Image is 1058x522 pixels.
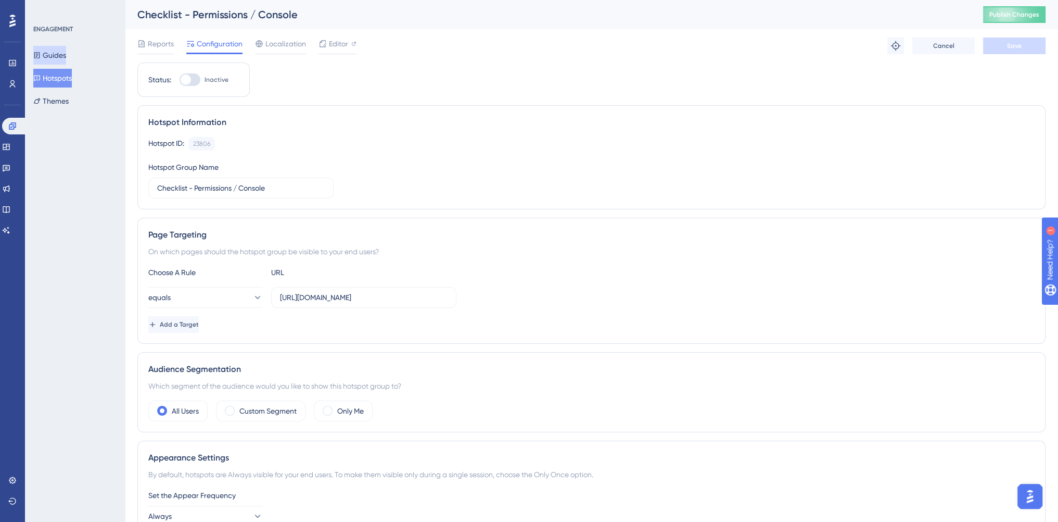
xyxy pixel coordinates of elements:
div: ENGAGEMENT [33,25,73,33]
button: equals [148,287,263,308]
span: Publish Changes [989,10,1039,19]
div: Hotspot ID: [148,137,184,151]
button: Add a Target [148,316,199,333]
div: Which segment of the audience would you like to show this hotspot group to? [148,380,1035,392]
div: Audience Segmentation [148,363,1035,376]
div: 23806 [193,140,210,148]
span: Save [1007,42,1022,50]
span: Need Help? [24,3,65,15]
button: Themes [33,92,69,110]
iframe: UserGuiding AI Assistant Launcher [1014,481,1046,512]
span: equals [148,291,171,304]
button: Publish Changes [983,6,1046,23]
div: Page Targeting [148,229,1035,241]
input: yourwebsite.com/path [280,292,448,303]
span: Cancel [933,42,954,50]
input: Type your Hotspot Group Name here [157,182,325,194]
button: Hotspots [33,69,72,88]
label: All Users [172,405,199,417]
span: Inactive [205,76,228,84]
div: Set the Appear Frequency [148,489,1035,502]
span: Reports [148,38,174,50]
span: Localization [265,38,306,50]
button: Guides [33,46,66,65]
label: Custom Segment [239,405,297,417]
div: Appearance Settings [148,452,1035,464]
div: URL [271,266,386,279]
button: Save [983,38,1046,54]
div: Hotspot Group Name [148,161,219,173]
span: Add a Target [160,320,199,329]
div: Status: [148,73,171,86]
div: On which pages should the hotspot group be visible to your end users? [148,245,1035,258]
div: By default, hotspots are Always visible for your end users. To make them visible only during a si... [148,468,1035,481]
button: Cancel [912,38,975,54]
div: Hotspot Information [148,116,1035,129]
div: 1 [72,5,75,14]
div: Choose A Rule [148,266,263,279]
span: Editor [329,38,348,50]
div: Checklist - Permissions / Console [137,7,957,22]
label: Only Me [337,405,364,417]
span: Configuration [197,38,243,50]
